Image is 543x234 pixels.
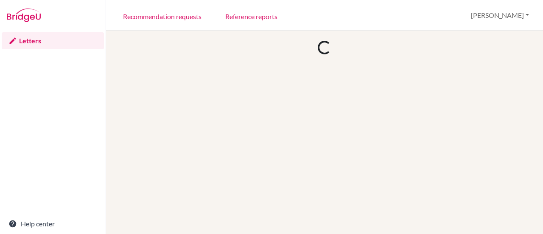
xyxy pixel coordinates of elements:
[218,1,284,31] a: Reference reports
[7,8,41,22] img: Bridge-U
[2,215,104,232] a: Help center
[467,7,533,23] button: [PERSON_NAME]
[2,32,104,49] a: Letters
[116,1,208,31] a: Recommendation requests
[317,40,332,55] div: Loading...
